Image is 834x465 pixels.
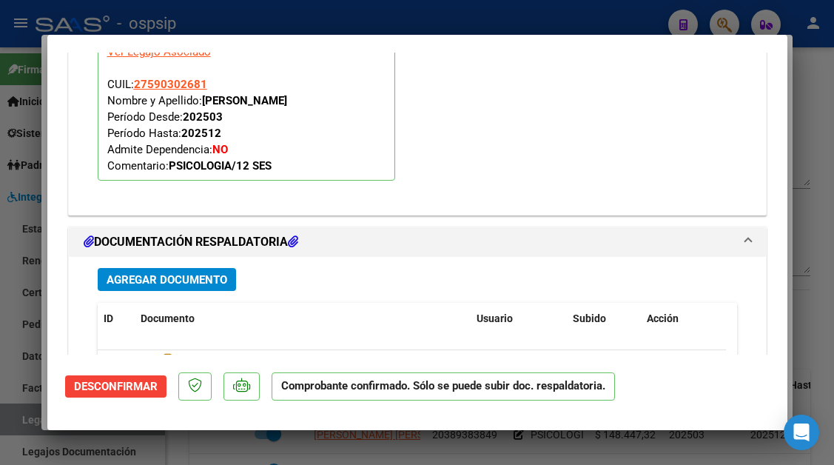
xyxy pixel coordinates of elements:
[169,159,272,173] strong: PSICOLOGIA/12 SES
[477,312,513,324] span: Usuario
[98,22,395,181] p: Legajo preaprobado para Período de Prestación:
[134,78,207,91] span: 27590302681
[212,143,228,156] strong: NO
[84,233,298,251] h1: DOCUMENTACIÓN RESPALDATORIA
[69,227,766,257] mat-expansion-panel-header: DOCUMENTACIÓN RESPALDATORIA
[471,303,567,335] datatable-header-cell: Usuario
[107,273,227,287] span: Agregar Documento
[183,110,223,124] strong: 202503
[641,303,715,335] datatable-header-cell: Acción
[107,78,287,173] span: CUIL: Nombre y Apellido: Período Desde: Período Hasta: Admite Dependencia:
[141,312,195,324] span: Documento
[181,127,221,140] strong: 202512
[135,303,471,335] datatable-header-cell: Documento
[104,312,113,324] span: ID
[573,312,606,324] span: Subido
[65,375,167,398] button: Desconfirmar
[784,415,819,450] div: Open Intercom Messenger
[98,268,236,291] button: Agregar Documento
[98,303,135,335] datatable-header-cell: ID
[107,44,211,60] div: Ver Legajo Asociado
[202,94,287,107] strong: [PERSON_NAME]
[647,312,679,324] span: Acción
[272,372,615,401] p: Comprobante confirmado. Sólo se puede subir doc. respaldatoria.
[74,380,158,393] span: Desconfirmar
[567,303,641,335] datatable-header-cell: Subido
[107,159,272,173] span: Comentario:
